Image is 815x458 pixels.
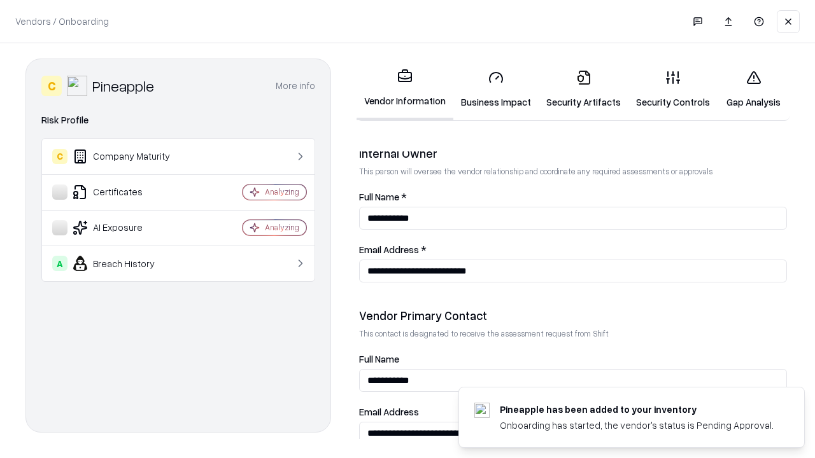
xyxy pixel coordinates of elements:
div: Company Maturity [52,149,204,164]
div: Onboarding has started, the vendor's status is Pending Approval. [500,419,774,432]
div: Internal Owner [359,146,787,161]
div: Pineapple has been added to your inventory [500,403,774,416]
button: More info [276,74,315,97]
div: AI Exposure [52,220,204,235]
div: C [52,149,67,164]
p: This person will oversee the vendor relationship and coordinate any required assessments or appro... [359,166,787,177]
div: Certificates [52,184,204,200]
img: Pineapple [67,76,87,96]
div: Analyzing [265,222,299,233]
a: Vendor Information [357,59,453,120]
a: Security Controls [628,60,718,119]
div: A [52,256,67,271]
div: Breach History [52,256,204,271]
label: Email Address [359,407,787,417]
div: Vendor Primary Contact [359,308,787,323]
div: Analyzing [265,186,299,197]
div: Risk Profile [41,113,315,128]
a: Business Impact [453,60,539,119]
label: Email Address * [359,245,787,254]
p: Vendors / Onboarding [15,15,109,28]
label: Full Name [359,354,787,364]
a: Gap Analysis [718,60,790,119]
div: C [41,76,62,96]
label: Full Name * [359,192,787,202]
img: pineappleenergy.com [474,403,490,418]
div: Pineapple [92,76,154,96]
p: This contact is designated to receive the assessment request from Shift [359,328,787,339]
a: Security Artifacts [539,60,628,119]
